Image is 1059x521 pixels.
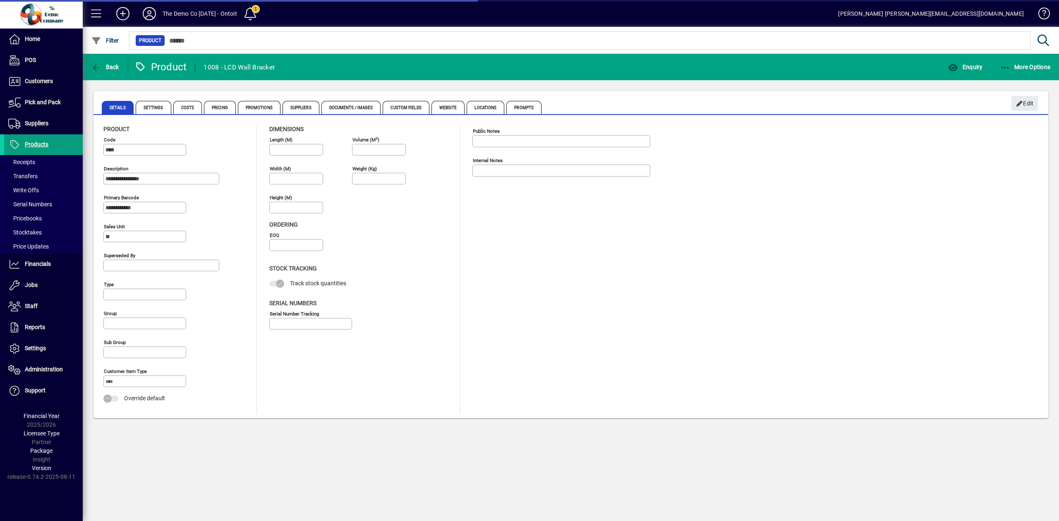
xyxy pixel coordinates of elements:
mat-label: Weight (Kg) [352,166,377,172]
span: Edit [1016,97,1034,110]
mat-label: Description [104,166,128,172]
span: Serial Numbers [8,201,52,208]
span: Dimensions [269,126,304,132]
span: Receipts [8,159,35,165]
a: Home [4,29,83,50]
span: Promotions [238,101,280,114]
span: Stock Tracking [269,265,317,272]
mat-label: Superseded by [104,253,135,258]
div: The Demo Co [DATE] - Ontoit [163,7,237,20]
mat-label: Volume (m ) [352,137,379,143]
a: Knowledge Base [1032,2,1049,29]
span: Prompts [506,101,541,114]
span: POS [25,57,36,63]
button: Enquiry [946,60,985,74]
span: Costs [173,101,202,114]
span: Settings [136,101,171,114]
span: Pick and Pack [25,99,61,105]
a: Administration [4,359,83,380]
span: Financial Year [24,413,60,419]
span: Staff [25,303,38,309]
a: Support [4,380,83,401]
button: More Options [998,60,1053,74]
a: Staff [4,296,83,317]
mat-label: Internal Notes [473,158,503,163]
span: Details [102,101,134,114]
button: Add [110,6,136,21]
span: Override default [124,395,165,402]
a: Stocktakes [4,225,83,239]
span: Product [103,126,129,132]
mat-label: Serial Number tracking [270,311,319,316]
mat-label: Public Notes [473,128,500,134]
span: Transfers [8,173,38,179]
span: Home [25,36,40,42]
span: Back [91,64,119,70]
span: Suppliers [25,120,48,127]
span: Product [139,36,161,45]
div: [PERSON_NAME] [PERSON_NAME][EMAIL_ADDRESS][DOMAIN_NAME] [838,7,1024,20]
app-page-header-button: Back [83,60,128,74]
a: Settings [4,338,83,359]
mat-label: Group [104,311,117,316]
a: Jobs [4,275,83,296]
span: Write Offs [8,187,39,194]
mat-label: Sub group [104,339,126,345]
span: Filter [91,37,119,44]
span: Locations [467,101,504,114]
span: Customers [25,78,53,84]
a: Serial Numbers [4,197,83,211]
mat-label: Length (m) [270,137,292,143]
span: Suppliers [283,101,319,114]
span: Custom Fields [383,101,429,114]
span: Enquiry [948,64,982,70]
mat-label: Height (m) [270,195,292,201]
span: Pricing [204,101,236,114]
a: Customers [4,71,83,92]
a: Reports [4,317,83,338]
a: POS [4,50,83,71]
a: Financials [4,254,83,275]
span: Products [25,141,48,148]
span: Settings [25,345,46,351]
mat-label: EOQ [270,232,279,238]
mat-label: Type [104,282,114,287]
a: Pricebooks [4,211,83,225]
span: Reports [25,324,45,330]
span: Financials [25,260,51,267]
button: Back [89,60,121,74]
a: Receipts [4,155,83,169]
sup: 3 [376,136,378,140]
span: Pricebooks [8,215,42,222]
span: Jobs [25,282,38,288]
span: Ordering [269,221,298,228]
mat-label: Primary barcode [104,195,139,201]
button: Profile [136,6,163,21]
span: Track stock quantities [290,280,346,287]
button: Edit [1011,96,1038,111]
mat-label: Code [104,137,115,143]
a: Pick and Pack [4,92,83,113]
span: Stocktakes [8,229,42,236]
button: Filter [89,33,121,48]
mat-label: Width (m) [270,166,291,172]
mat-label: Sales unit [104,224,125,229]
mat-label: Customer Item Type [104,368,147,374]
div: 1008 - LCD Wall Bracket [204,61,275,74]
span: Price Updates [8,243,49,250]
span: Support [25,387,46,394]
a: Suppliers [4,113,83,134]
span: Version [32,465,51,471]
span: Administration [25,366,63,373]
span: Package [30,447,53,454]
span: More Options [1000,64,1051,70]
span: Website [431,101,465,114]
div: Product [134,60,187,74]
a: Write Offs [4,183,83,197]
span: Licensee Type [24,430,60,437]
span: Documents / Images [321,101,381,114]
span: Serial Numbers [269,300,316,306]
a: Transfers [4,169,83,183]
a: Price Updates [4,239,83,253]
